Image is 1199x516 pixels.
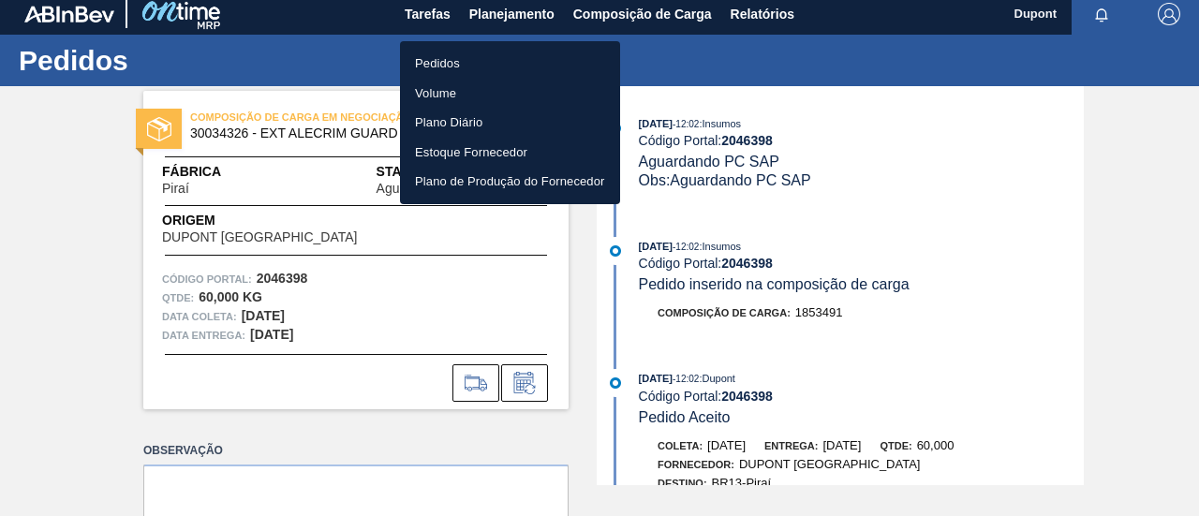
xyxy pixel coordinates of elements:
[400,49,620,79] a: Pedidos
[400,79,620,109] a: Volume
[400,108,620,138] a: Plano Diário
[400,138,620,168] a: Estoque Fornecedor
[400,167,620,197] a: Plano de Produção do Fornecedor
